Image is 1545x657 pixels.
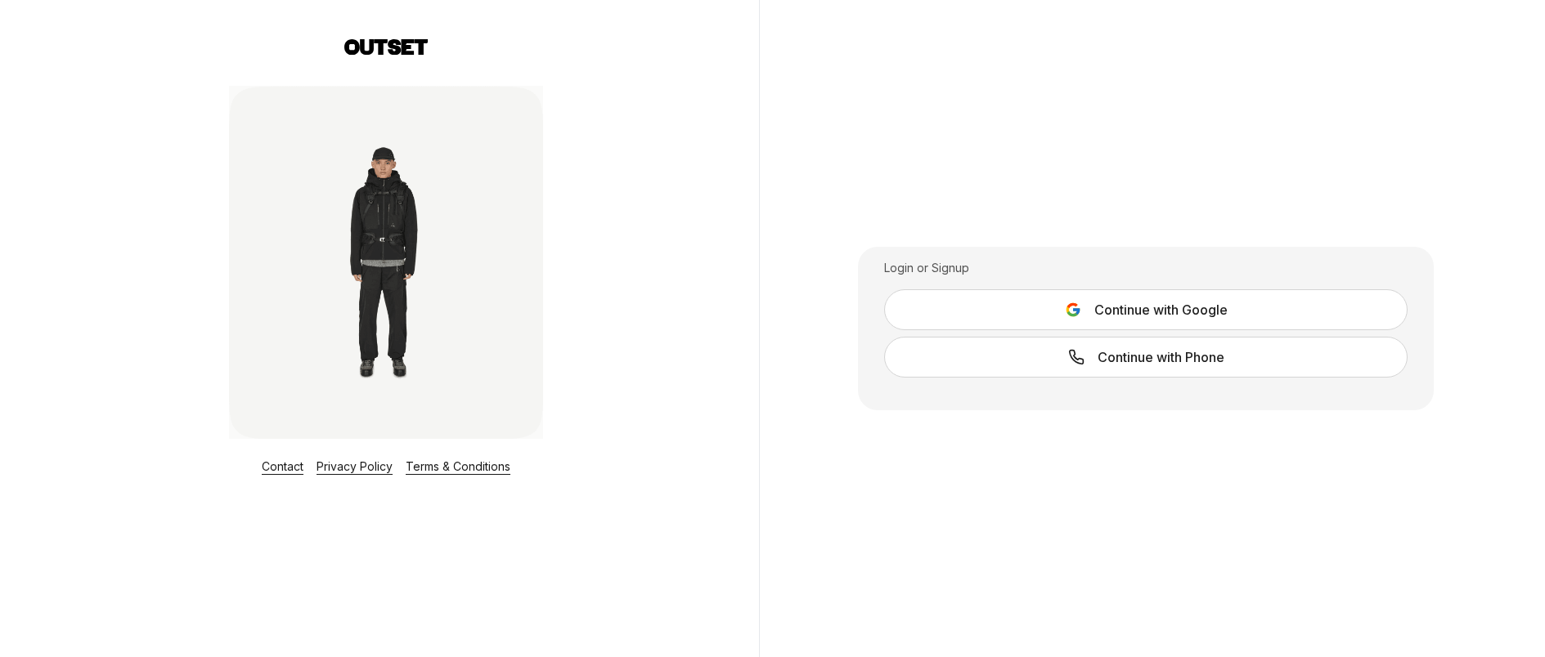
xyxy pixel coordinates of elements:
[884,289,1408,330] button: Continue with Google
[884,337,1408,378] a: Continue with Phone
[229,86,543,439] img: Login Layout Image
[1098,347,1224,367] span: Continue with Phone
[317,459,393,473] a: Privacy Policy
[1094,300,1228,320] span: Continue with Google
[262,459,303,473] a: Contact
[406,459,510,473] a: Terms & Conditions
[884,260,1408,276] div: Login or Signup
